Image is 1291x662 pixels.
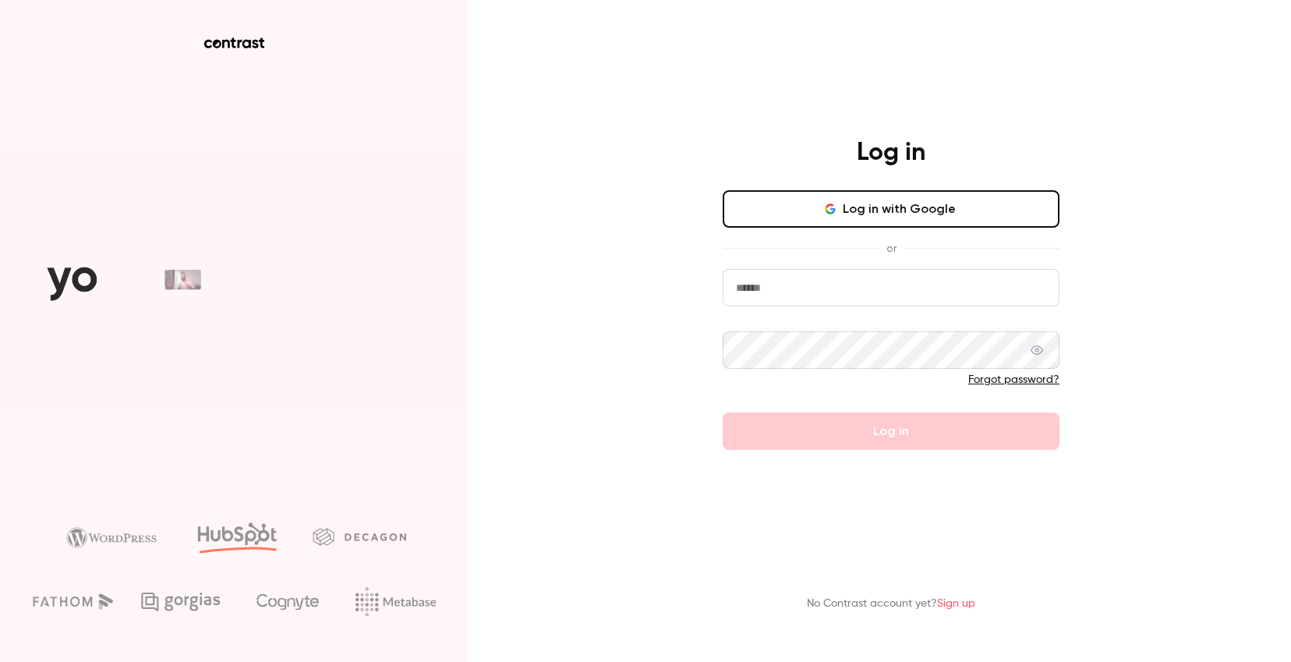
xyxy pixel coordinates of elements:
span: or [879,240,904,257]
a: Sign up [937,598,975,609]
h4: Log in [857,137,925,168]
a: Forgot password? [968,374,1059,385]
p: No Contrast account yet? [807,596,975,612]
button: Log in with Google [723,190,1059,228]
img: decagon [313,528,406,545]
